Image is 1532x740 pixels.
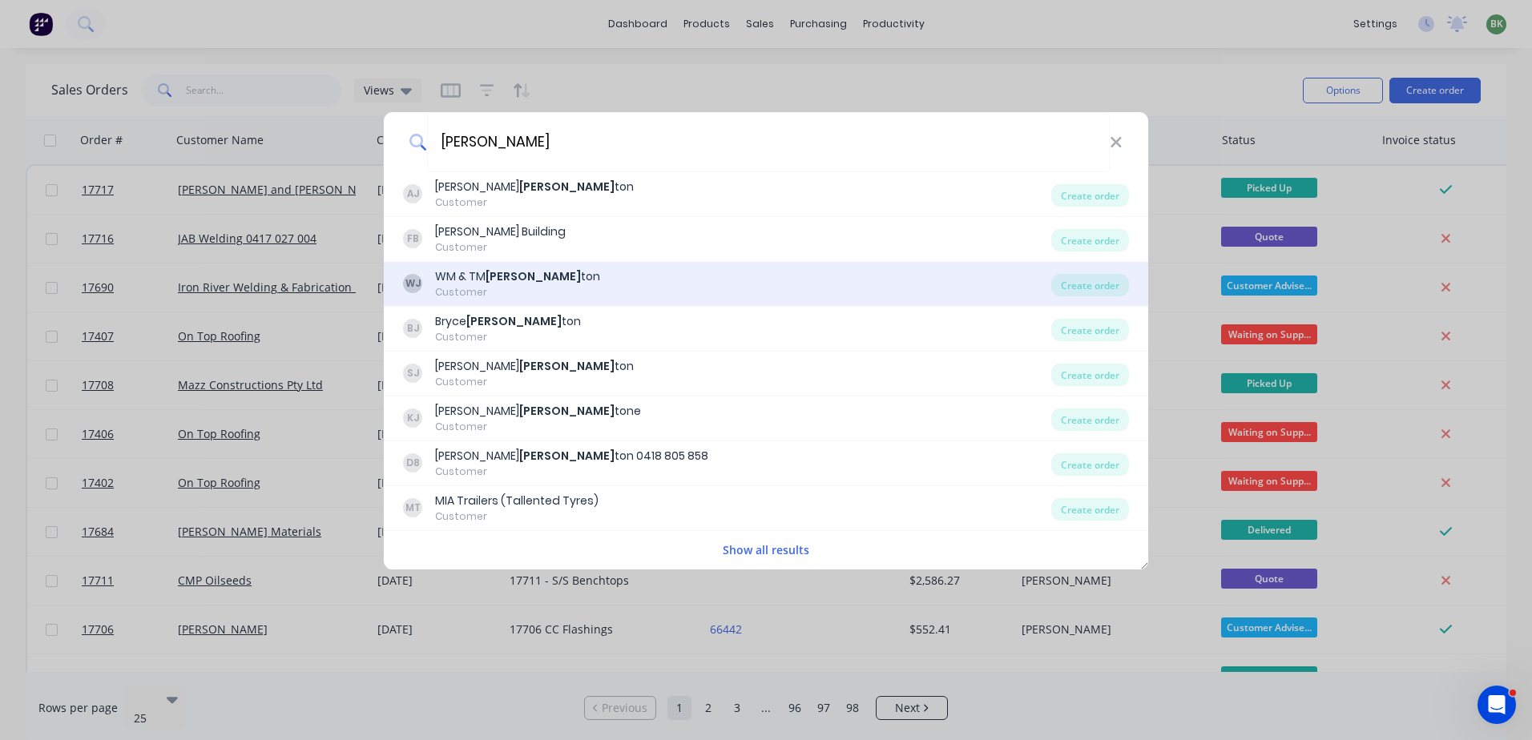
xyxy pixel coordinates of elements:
div: Create order [1051,184,1129,207]
div: KJ [403,408,422,428]
div: Bryce ton [435,313,581,330]
div: Create order [1051,364,1129,386]
div: Customer [435,420,641,434]
div: Customer [435,195,634,210]
div: FB [403,229,422,248]
iframe: Intercom live chat [1478,686,1516,724]
div: Customer [435,240,566,255]
div: Customer [435,509,599,524]
input: Enter a customer name to create a new order... [427,112,1110,172]
div: [PERSON_NAME] ton [435,358,634,375]
div: Customer [435,465,708,479]
div: AJ [403,184,422,203]
div: Create order [1051,408,1129,431]
div: Create order [1051,453,1129,476]
div: Customer [435,285,600,300]
button: Show all results [718,541,814,559]
div: Create order [1051,229,1129,251]
div: Create order [1051,498,1129,521]
div: [PERSON_NAME] ton 0418 805 858 [435,448,708,465]
div: Create order [1051,319,1129,341]
b: [PERSON_NAME] [486,268,581,284]
div: [PERSON_NAME] ton [435,179,634,195]
b: [PERSON_NAME] [519,448,615,464]
b: [PERSON_NAME] [466,313,562,329]
div: WJ [403,274,422,293]
b: [PERSON_NAME] [519,403,615,419]
div: WM & TM ton [435,268,600,285]
div: [PERSON_NAME] tone [435,403,641,420]
b: [PERSON_NAME] [519,179,615,195]
div: BJ [403,319,422,338]
div: D8 [403,453,422,473]
div: [PERSON_NAME] Building [435,223,566,240]
div: MT [403,498,422,517]
div: Create order [1051,274,1129,296]
div: Customer [435,375,634,389]
b: [PERSON_NAME] [519,358,615,374]
div: MIA Trailers (Tallented Tyres) [435,493,599,509]
div: SJ [403,364,422,383]
div: Customer [435,330,581,344]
